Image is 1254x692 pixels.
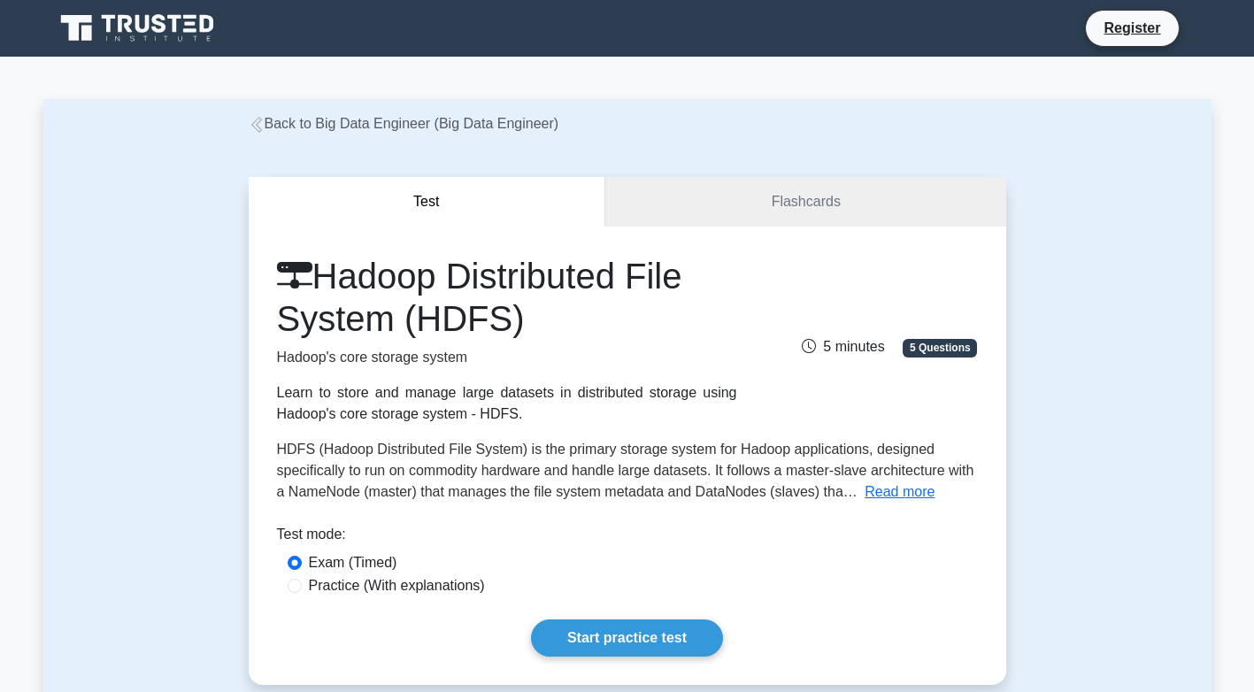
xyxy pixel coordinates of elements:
a: Back to Big Data Engineer (Big Data Engineer) [249,116,559,131]
p: Hadoop's core storage system [277,347,737,368]
a: Register [1093,17,1171,39]
span: 5 Questions [903,339,977,357]
h1: Hadoop Distributed File System (HDFS) [277,255,737,340]
div: Learn to store and manage large datasets in distributed storage using Hadoop's core storage syste... [277,382,737,425]
a: Flashcards [605,177,1005,227]
span: HDFS (Hadoop Distributed File System) is the primary storage system for Hadoop applications, desi... [277,442,974,499]
button: Read more [865,481,935,503]
span: 5 minutes [802,339,884,354]
a: Start practice test [531,619,723,657]
label: Exam (Timed) [309,552,397,573]
button: Test [249,177,606,227]
label: Practice (With explanations) [309,575,485,596]
div: Test mode: [277,524,978,552]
